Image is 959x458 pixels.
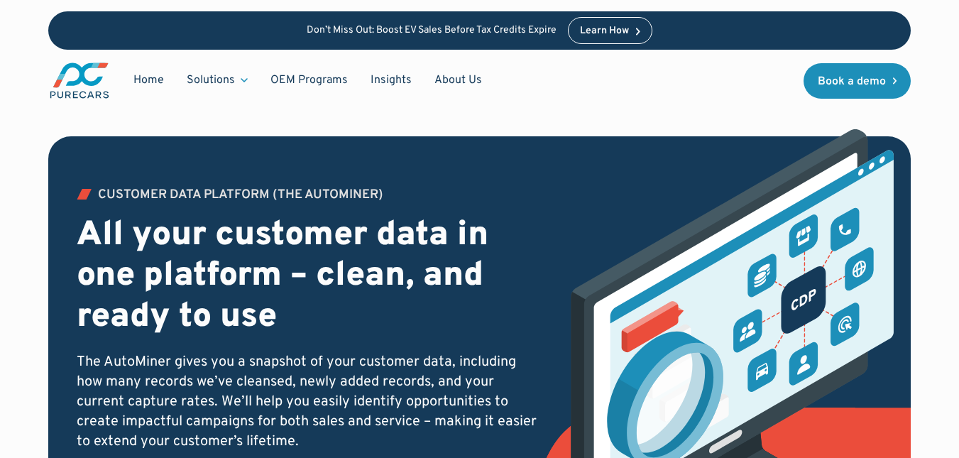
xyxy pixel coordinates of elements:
a: main [48,61,111,100]
a: About Us [423,67,493,94]
p: The AutoMiner gives you a snapshot of your customer data, including how many records we’ve cleans... [77,352,537,452]
div: Solutions [175,67,259,94]
a: Insights [359,67,423,94]
div: Book a demo [818,76,886,87]
img: purecars logo [48,61,111,100]
div: Learn How [580,26,629,36]
a: Learn How [568,17,652,44]
a: Home [122,67,175,94]
a: OEM Programs [259,67,359,94]
p: Don’t Miss Out: Boost EV Sales Before Tax Credits Expire [307,25,557,37]
div: Customer Data PLATFORM (The Autominer) [98,189,383,202]
h2: All your customer data in one platform – clean, and ready to use [77,216,537,339]
a: Book a demo [804,63,911,99]
div: Solutions [187,72,235,88]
